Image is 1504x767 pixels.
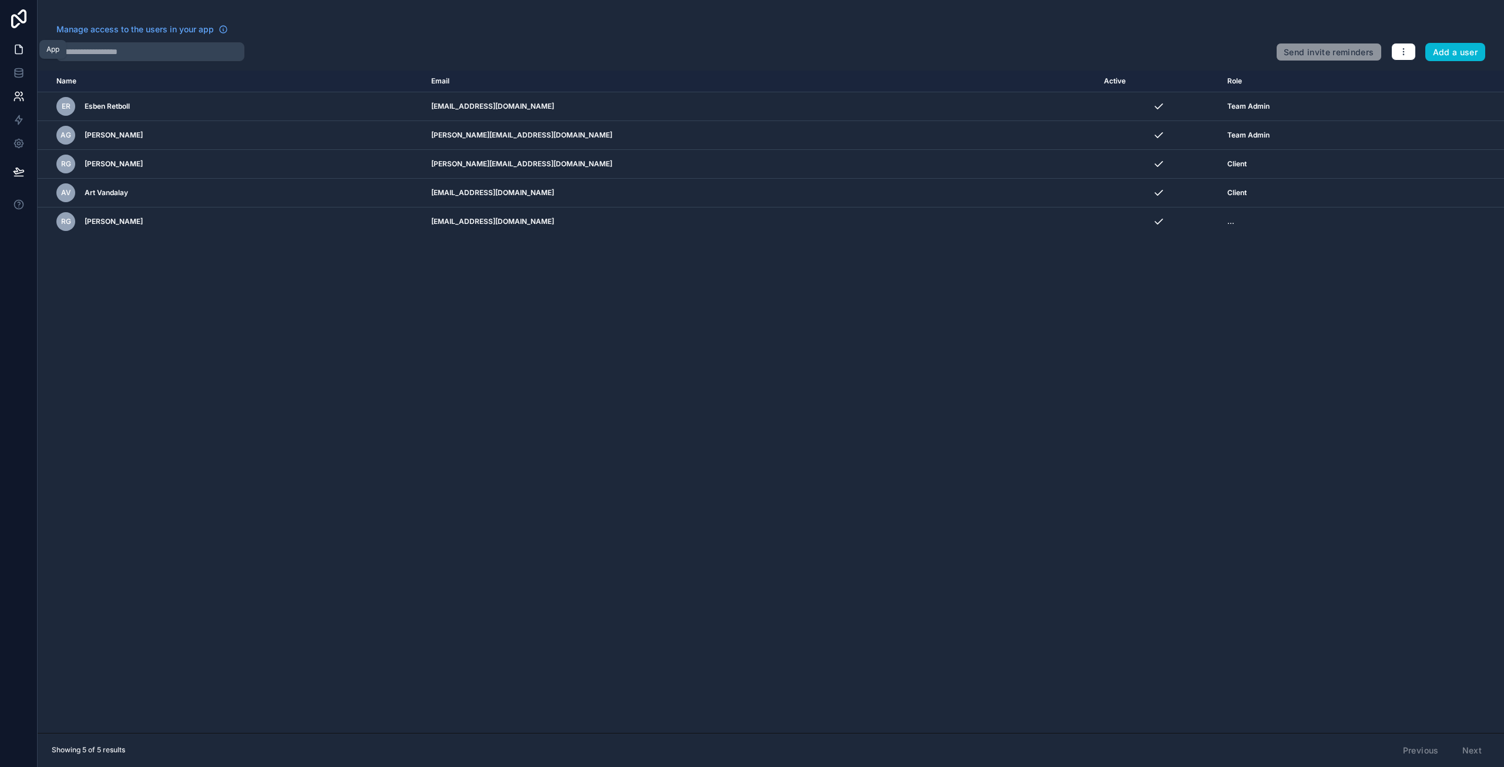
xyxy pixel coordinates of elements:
[424,179,1097,207] td: [EMAIL_ADDRESS][DOMAIN_NAME]
[61,159,71,169] span: RG
[61,188,71,197] span: AV
[85,130,143,140] span: [PERSON_NAME]
[1227,130,1270,140] span: Team Admin
[52,745,125,755] span: Showing 5 of 5 results
[85,217,143,226] span: [PERSON_NAME]
[1220,71,1415,92] th: Role
[1227,188,1247,197] span: Client
[85,159,143,169] span: [PERSON_NAME]
[56,24,228,35] a: Manage access to the users in your app
[85,102,130,111] span: Esben Retboll
[38,71,1504,733] div: scrollable content
[424,121,1097,150] td: [PERSON_NAME][EMAIL_ADDRESS][DOMAIN_NAME]
[1227,102,1270,111] span: Team Admin
[62,102,70,111] span: ER
[1097,71,1220,92] th: Active
[424,207,1097,236] td: [EMAIL_ADDRESS][DOMAIN_NAME]
[85,188,128,197] span: Art Vandalay
[1425,43,1486,62] button: Add a user
[424,92,1097,121] td: [EMAIL_ADDRESS][DOMAIN_NAME]
[61,130,71,140] span: AG
[38,71,424,92] th: Name
[424,71,1097,92] th: Email
[56,24,214,35] span: Manage access to the users in your app
[1227,159,1247,169] span: Client
[424,150,1097,179] td: [PERSON_NAME][EMAIL_ADDRESS][DOMAIN_NAME]
[61,217,71,226] span: RG
[46,45,59,54] div: App
[1227,217,1234,226] span: ...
